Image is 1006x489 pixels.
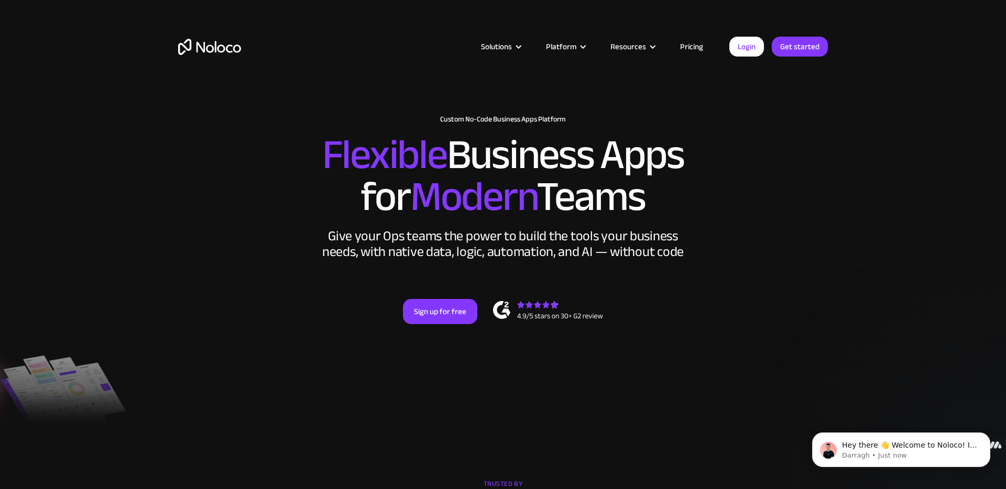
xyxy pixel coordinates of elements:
[546,40,576,53] div: Platform
[410,158,537,236] span: Modern
[610,40,646,53] div: Resources
[772,37,828,57] a: Get started
[796,410,1006,484] iframe: Intercom notifications message
[178,115,828,124] h1: Custom No-Code Business Apps Platform
[403,299,477,324] a: Sign up for free
[481,40,512,53] div: Solutions
[533,40,597,53] div: Platform
[667,40,716,53] a: Pricing
[729,37,764,57] a: Login
[178,39,241,55] a: home
[597,40,667,53] div: Resources
[320,228,686,260] div: Give your Ops teams the power to build the tools your business needs, with native data, logic, au...
[322,116,447,194] span: Flexible
[178,134,828,218] h2: Business Apps for Teams
[468,40,533,53] div: Solutions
